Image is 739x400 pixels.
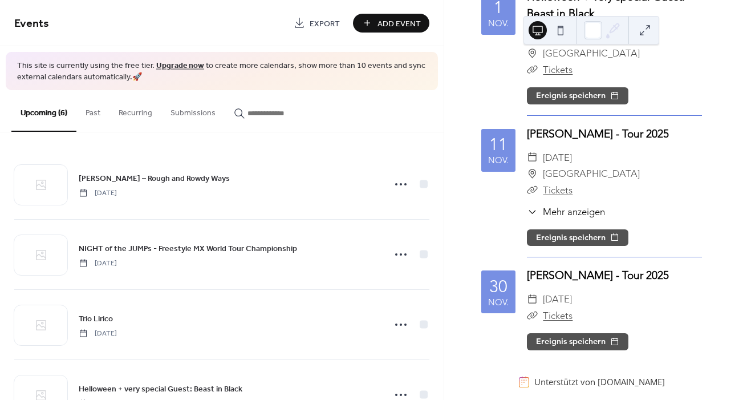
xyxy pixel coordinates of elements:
div: ​ [527,182,538,199]
span: This site is currently using the free tier. to create more calendars, show more than 10 events an... [17,60,427,83]
span: Trio Lirico [79,313,113,325]
a: Tickets [543,310,572,321]
a: [PERSON_NAME] - Tour 2025 [527,127,669,140]
a: NIGHT of the JUMPs - Freestyle MX World Tour Championship [79,242,297,255]
a: Helloween + very special Guest: Beast in Black [79,382,242,395]
button: Ereignis speichern [527,229,628,247]
span: [DATE] [79,188,117,198]
a: Export [285,14,348,33]
div: ​ [527,291,538,308]
a: [PERSON_NAME] - Tour 2025 [527,269,669,282]
div: ​ [527,165,538,182]
button: Ereignis speichern [527,333,628,350]
a: [PERSON_NAME] – Rough and Rowdy Ways [79,172,230,185]
div: ​ [527,150,538,166]
div: ​ [527,308,538,324]
div: ​ [527,62,538,78]
div: ​ [527,45,538,62]
span: [DATE] [79,328,117,338]
a: Tickets [543,184,572,196]
span: Helloween + very special Guest: Beast in Black [79,383,242,395]
button: Upcoming (6) [11,90,76,132]
span: Export [310,18,340,30]
button: Add Event [353,14,429,33]
span: [DATE] [543,291,572,308]
span: [PERSON_NAME] – Rough and Rowdy Ways [79,172,230,184]
a: [DOMAIN_NAME] [598,376,665,387]
a: Tickets [543,64,572,75]
button: Submissions [161,90,225,131]
span: [GEOGRAPHIC_DATA] [543,165,640,182]
a: Upgrade now [156,58,204,74]
button: ​Mehr anzeigen [527,205,606,219]
div: Nov. [488,19,509,27]
span: [DATE] [79,258,117,268]
div: Nov. [488,298,509,306]
button: Past [76,90,109,131]
span: Events [14,13,49,35]
button: Ereignis speichern [527,87,628,104]
div: Unterstützt von [534,376,665,387]
span: [DATE] [543,150,572,166]
span: [GEOGRAPHIC_DATA] [543,45,640,62]
a: Trio Lirico [79,312,113,325]
span: NIGHT of the JUMPs - Freestyle MX World Tour Championship [79,243,297,254]
div: 11 [489,136,507,153]
span: Add Event [377,18,421,30]
div: 30 [489,278,507,295]
button: Recurring [109,90,161,131]
div: ​ [527,205,538,219]
span: Mehr anzeigen [543,205,605,219]
div: Nov. [488,156,509,164]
